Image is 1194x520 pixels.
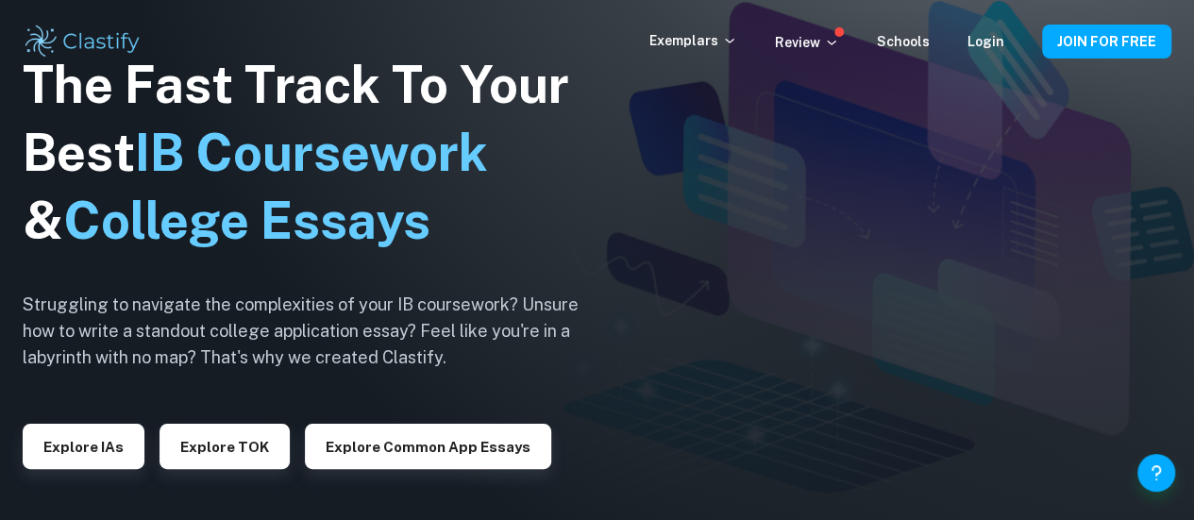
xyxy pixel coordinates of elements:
[160,424,290,469] button: Explore TOK
[649,30,737,51] p: Exemplars
[305,424,551,469] button: Explore Common App essays
[63,191,430,250] span: College Essays
[967,34,1004,49] a: Login
[877,34,930,49] a: Schools
[1042,25,1171,59] button: JOIN FOR FREE
[1137,454,1175,492] button: Help and Feedback
[775,32,839,53] p: Review
[23,424,144,469] button: Explore IAs
[23,292,608,371] h6: Struggling to navigate the complexities of your IB coursework? Unsure how to write a standout col...
[23,51,608,255] h1: The Fast Track To Your Best &
[23,23,143,60] img: Clastify logo
[23,437,144,455] a: Explore IAs
[305,437,551,455] a: Explore Common App essays
[135,123,488,182] span: IB Coursework
[160,437,290,455] a: Explore TOK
